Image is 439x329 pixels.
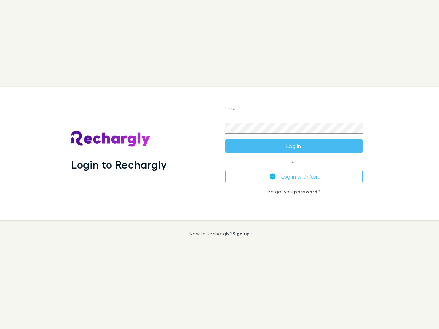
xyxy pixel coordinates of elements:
p: Forgot your ? [225,189,363,194]
button: Log in [225,139,363,153]
p: New to Rechargly? [189,231,250,236]
img: Rechargly's Logo [71,131,151,147]
img: Xero's logo [270,173,276,180]
span: or [225,161,363,161]
a: password [294,188,317,194]
a: Sign up [232,231,250,236]
button: Log in with Xero [225,170,363,183]
h1: Login to Rechargly [71,158,167,171]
